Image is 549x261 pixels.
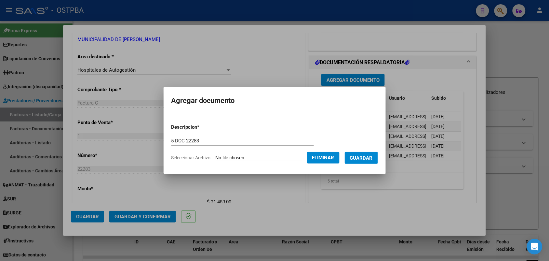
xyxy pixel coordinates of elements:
span: Guardar [350,155,373,161]
div: Open Intercom Messenger [527,239,542,254]
button: Eliminar [307,152,340,164]
span: Seleccionar Archivo [171,155,211,160]
button: Guardar [345,152,378,164]
h2: Agregar documento [171,94,378,107]
p: Descripcion [171,123,234,131]
span: Eliminar [312,155,334,161]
